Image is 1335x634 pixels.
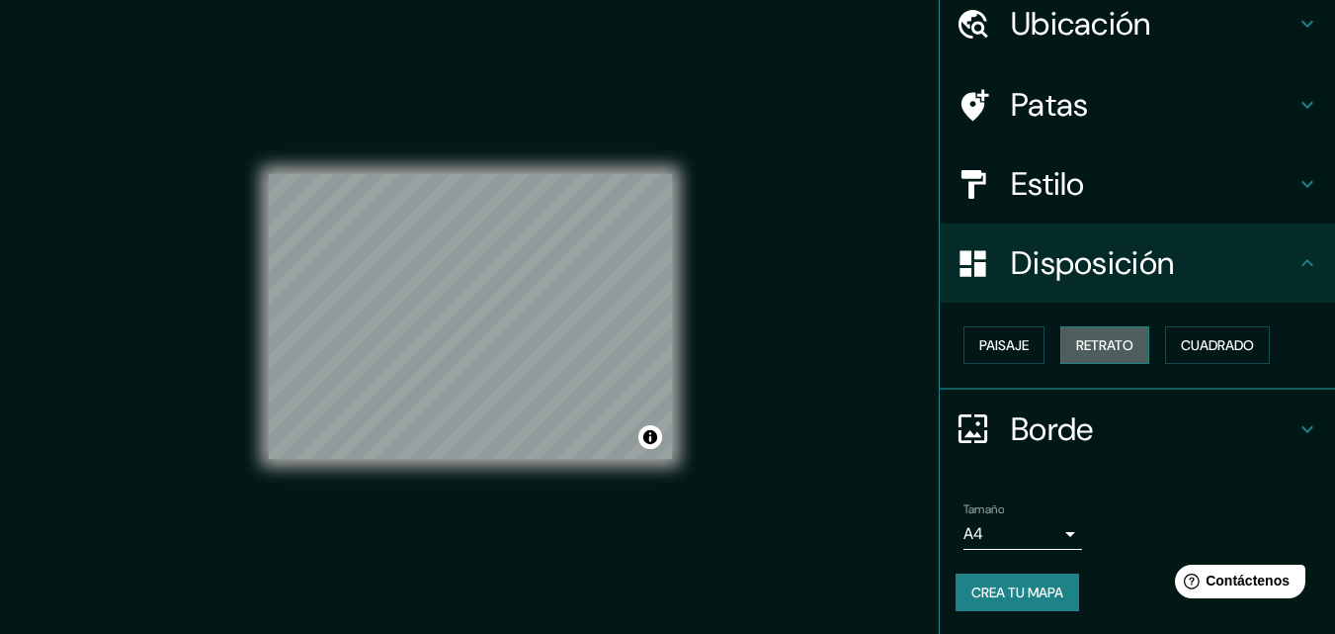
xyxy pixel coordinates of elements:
font: Estilo [1011,163,1085,205]
button: Paisaje [963,326,1044,364]
font: A4 [963,523,983,544]
font: Paisaje [979,336,1029,354]
button: Cuadrado [1165,326,1270,364]
font: Tamaño [963,501,1004,517]
div: Borde [940,390,1335,469]
font: Disposición [1011,242,1174,284]
font: Ubicación [1011,3,1151,45]
canvas: Mapa [269,174,672,459]
font: Borde [1011,408,1094,450]
font: Cuadrado [1181,336,1254,354]
div: A4 [963,518,1082,550]
button: Retrato [1060,326,1149,364]
font: Patas [1011,84,1089,126]
font: Retrato [1076,336,1133,354]
button: Crea tu mapa [956,574,1079,611]
iframe: Lanzador de widgets de ayuda [1159,557,1313,612]
button: Activar o desactivar atribución [638,425,662,449]
div: Disposición [940,224,1335,303]
div: Patas [940,65,1335,144]
div: Estilo [940,144,1335,224]
font: Crea tu mapa [971,584,1063,601]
